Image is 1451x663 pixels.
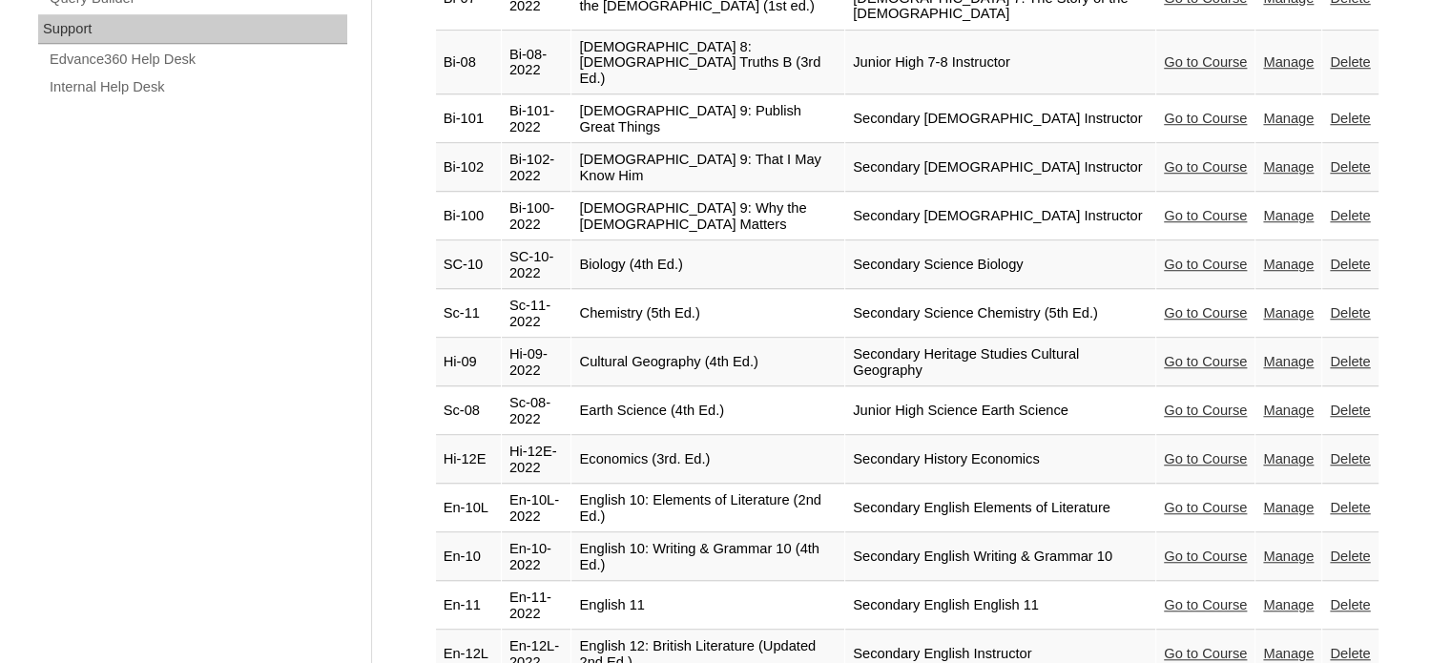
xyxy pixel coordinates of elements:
a: Go to Course [1164,597,1247,612]
a: Manage [1263,257,1314,272]
a: Go to Course [1164,257,1247,272]
td: Hi-09-2022 [502,339,571,386]
td: English 10: Writing & Grammar 10 (4th Ed.) [571,533,844,581]
a: Go to Course [1164,403,1247,418]
td: Bi-100-2022 [502,193,571,240]
a: Go to Course [1164,500,1247,515]
td: English 10: Elements of Literature (2nd Ed.) [571,485,844,532]
a: Go to Course [1164,305,1247,321]
a: Manage [1263,354,1314,369]
a: Delete [1330,257,1370,272]
a: Manage [1263,597,1314,612]
td: Chemistry (5th Ed.) [571,290,844,338]
a: Delete [1330,354,1370,369]
td: En-11 [436,582,501,630]
a: Manage [1263,208,1314,223]
td: En-11-2022 [502,582,571,630]
td: Hi-09 [436,339,501,386]
a: Manage [1263,451,1314,466]
td: Secondary Heritage Studies Cultural Geography [845,339,1155,386]
a: Manage [1263,500,1314,515]
td: Economics (3rd. Ed.) [571,436,844,484]
a: Delete [1330,549,1370,564]
a: Internal Help Desk [48,75,347,99]
td: Junior High 7-8 Instructor [845,31,1155,95]
td: Sc-11 [436,290,501,338]
td: Secondary [DEMOGRAPHIC_DATA] Instructor [845,95,1155,143]
td: [DEMOGRAPHIC_DATA] 9: Publish Great Things [571,95,844,143]
td: Bi-100 [436,193,501,240]
a: Go to Course [1164,159,1247,175]
a: Delete [1330,54,1370,70]
td: [DEMOGRAPHIC_DATA] 9: That I May Know Him [571,144,844,192]
td: SC-10-2022 [502,241,571,289]
a: Go to Course [1164,208,1247,223]
a: Delete [1330,646,1370,661]
td: Hi-12E-2022 [502,436,571,484]
a: Manage [1263,111,1314,126]
td: Bi-08 [436,31,501,95]
td: Secondary [DEMOGRAPHIC_DATA] Instructor [845,144,1155,192]
td: Secondary [DEMOGRAPHIC_DATA] Instructor [845,193,1155,240]
td: En-10 [436,533,501,581]
a: Edvance360 Help Desk [48,48,347,72]
a: Delete [1330,208,1370,223]
a: Manage [1263,159,1314,175]
a: Manage [1263,403,1314,418]
td: En-10L-2022 [502,485,571,532]
td: Secondary Science Biology [845,241,1155,289]
a: Delete [1330,597,1370,612]
td: English 11 [571,582,844,630]
a: Delete [1330,111,1370,126]
a: Go to Course [1164,354,1247,369]
td: Bi-101-2022 [502,95,571,143]
td: Cultural Geography (4th Ed.) [571,339,844,386]
a: Go to Course [1164,111,1247,126]
td: Bi-08-2022 [502,31,571,95]
td: Earth Science (4th Ed.) [571,387,844,435]
td: Sc-11-2022 [502,290,571,338]
a: Delete [1330,403,1370,418]
td: Hi-12E [436,436,501,484]
td: SC-10 [436,241,501,289]
td: Secondary History Economics [845,436,1155,484]
td: Secondary Science Chemistry (5th Ed.) [845,290,1155,338]
td: Sc-08 [436,387,501,435]
a: Manage [1263,305,1314,321]
td: [DEMOGRAPHIC_DATA] 8: [DEMOGRAPHIC_DATA] Truths B (3rd Ed.) [571,31,844,95]
td: En-10-2022 [502,533,571,581]
a: Delete [1330,159,1370,175]
td: Junior High Science Earth Science [845,387,1155,435]
a: Go to Course [1164,646,1247,661]
a: Manage [1263,646,1314,661]
td: Bi-101 [436,95,501,143]
td: [DEMOGRAPHIC_DATA] 9: Why the [DEMOGRAPHIC_DATA] Matters [571,193,844,240]
td: Bi-102-2022 [502,144,571,192]
a: Delete [1330,305,1370,321]
div: Support [38,14,347,45]
a: Go to Course [1164,451,1247,466]
a: Delete [1330,500,1370,515]
a: Delete [1330,451,1370,466]
a: Manage [1263,549,1314,564]
a: Manage [1263,54,1314,70]
td: En-10L [436,485,501,532]
td: Biology (4th Ed.) [571,241,844,289]
td: Secondary English Writing & Grammar 10 [845,533,1155,581]
a: Go to Course [1164,549,1247,564]
a: Go to Course [1164,54,1247,70]
td: Sc-08-2022 [502,387,571,435]
td: Secondary English English 11 [845,582,1155,630]
td: Secondary English Elements of Literature [845,485,1155,532]
td: Bi-102 [436,144,501,192]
